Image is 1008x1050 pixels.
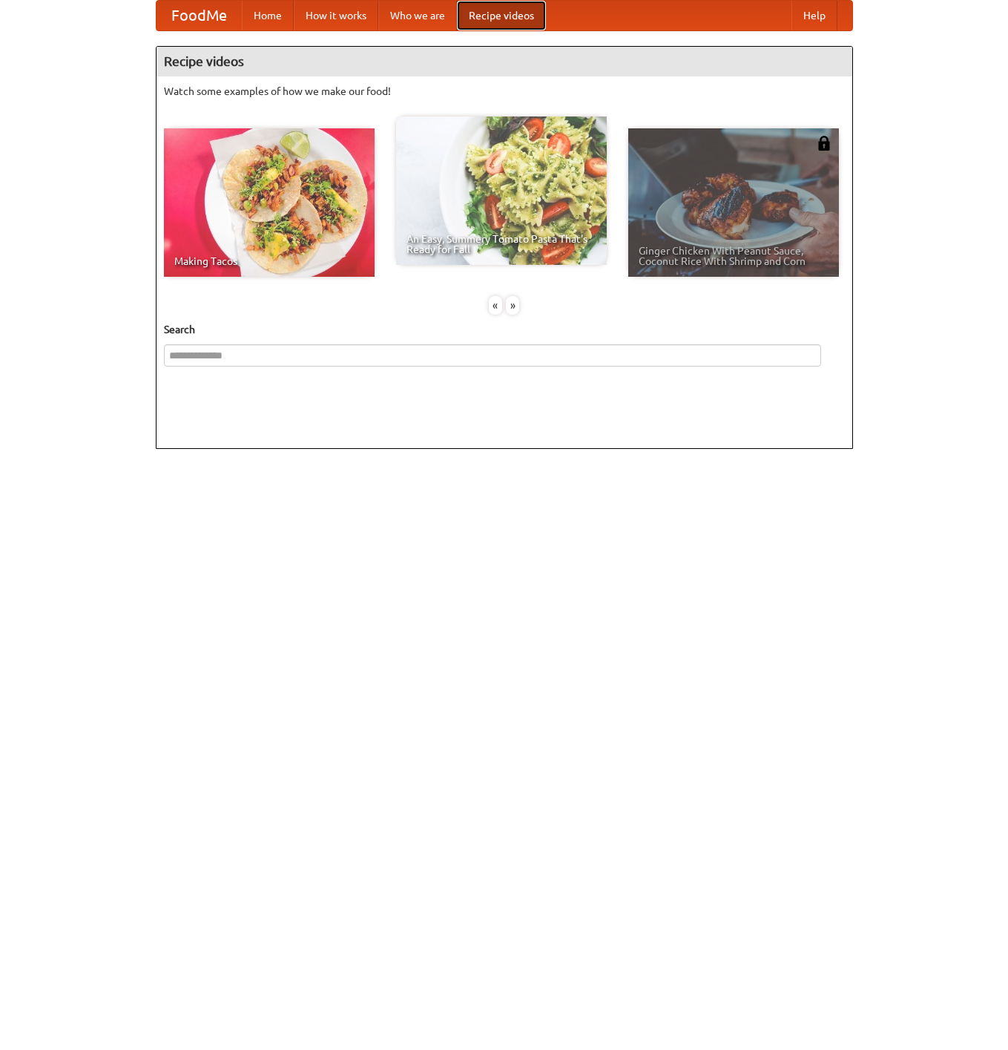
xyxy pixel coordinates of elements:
a: Help [791,1,837,30]
a: An Easy, Summery Tomato Pasta That's Ready for Fall [396,117,607,265]
a: Home [242,1,294,30]
h5: Search [164,322,845,337]
div: » [506,296,519,315]
div: « [489,296,502,315]
img: 483408.png [817,136,831,151]
span: Making Tacos [174,256,364,266]
p: Watch some examples of how we make our food! [164,84,845,99]
span: An Easy, Summery Tomato Pasta That's Ready for Fall [406,234,596,255]
h4: Recipe videos [157,47,852,76]
a: Making Tacos [164,128,375,277]
a: Recipe videos [457,1,546,30]
a: Who we are [378,1,457,30]
a: FoodMe [157,1,242,30]
a: How it works [294,1,378,30]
